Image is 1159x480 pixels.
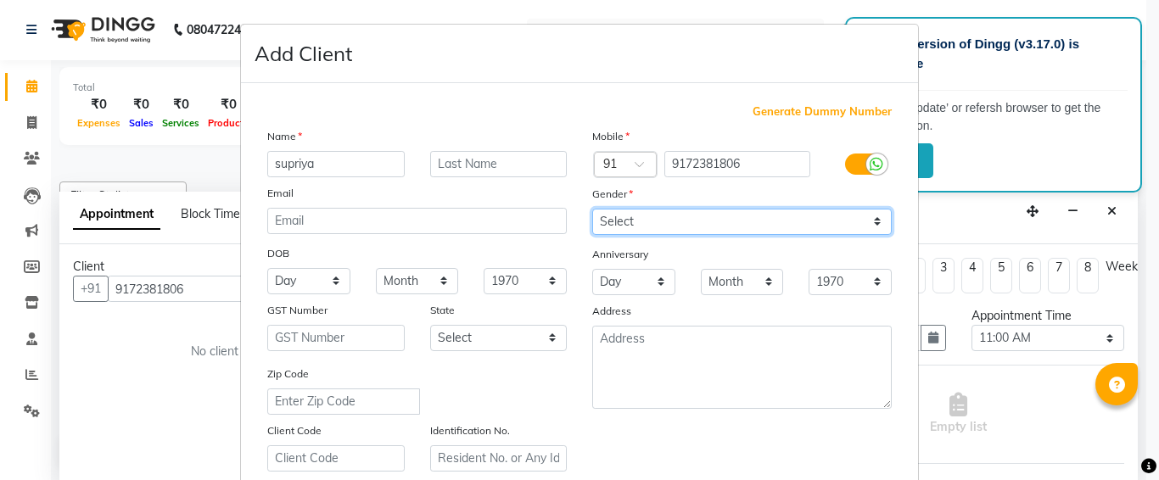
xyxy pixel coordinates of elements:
[267,129,302,144] label: Name
[267,325,405,351] input: GST Number
[267,423,322,438] label: Client Code
[430,445,568,472] input: Resident No. or Any Id
[267,445,405,472] input: Client Code
[592,187,633,202] label: Gender
[267,208,567,234] input: Email
[430,303,455,318] label: State
[267,186,294,201] label: Email
[592,129,630,144] label: Mobile
[430,151,568,177] input: Last Name
[267,366,309,382] label: Zip Code
[267,388,420,415] input: Enter Zip Code
[255,38,352,69] h4: Add Client
[592,247,648,262] label: Anniversary
[664,151,811,177] input: Mobile
[267,303,328,318] label: GST Number
[267,151,405,177] input: First Name
[430,423,510,438] label: Identification No.
[267,246,289,261] label: DOB
[753,103,892,120] span: Generate Dummy Number
[592,304,631,319] label: Address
